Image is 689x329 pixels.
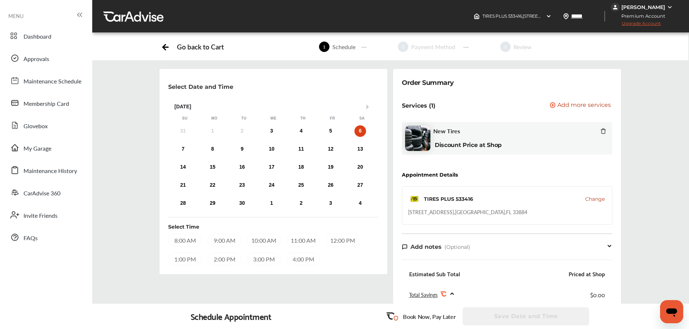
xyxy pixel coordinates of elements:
[612,12,671,20] span: Premium Account
[611,3,620,12] img: jVpblrzwTbfkPYzPPzSLxeg0AAAAASUVORK5CYII=
[207,161,218,173] div: Choose Monday, September 15th, 2025
[24,189,60,198] span: CarAdvise 360
[24,32,51,42] span: Dashboard
[7,205,85,224] a: Invite Friends
[585,195,605,203] button: Change
[366,104,371,109] button: Next Month
[177,198,189,209] div: Choose Sunday, September 28th, 2025
[24,144,51,153] span: My Garage
[24,234,38,243] span: FAQs
[295,179,307,191] div: Choose Thursday, September 25th, 2025
[424,195,473,203] div: TIRES PLUS 533416
[445,244,470,250] span: (Optional)
[326,234,360,247] div: 12:00 PM
[177,179,189,191] div: Choose Sunday, September 21st, 2025
[409,291,438,298] span: Total Savings
[511,43,535,51] div: Review
[611,21,661,30] span: Upgrade Account
[7,71,85,90] a: Maintenance Schedule
[435,142,502,148] b: Discount Price at Shop
[329,43,358,51] div: Schedule
[402,244,408,250] img: note-icon.db9493fa.svg
[325,198,336,209] div: Choose Friday, October 3rd, 2025
[7,138,85,157] a: My Garage
[266,143,277,155] div: Choose Wednesday, September 10th, 2025
[240,116,247,121] div: Tu
[207,143,218,155] div: Choose Monday, September 8th, 2025
[24,166,77,176] span: Maintenance History
[325,161,336,173] div: Choose Friday, September 19th, 2025
[299,116,307,121] div: Th
[266,198,277,209] div: Choose Wednesday, October 1st, 2025
[286,252,320,265] div: 4:00 PM
[402,102,435,109] p: Services (1)
[408,43,458,51] div: Payment Method
[325,125,336,137] div: Choose Friday, September 5th, 2025
[500,42,511,52] span: 3
[482,13,633,19] span: TIRES PLUS 533416 , [STREET_ADDRESS] [GEOGRAPHIC_DATA] , FL 33884
[411,243,442,250] span: Add notes
[168,252,202,265] div: 1:00 PM
[402,78,454,88] div: Order Summary
[546,13,552,19] img: header-down-arrow.9dd2ce7d.svg
[170,104,377,110] div: [DATE]
[563,13,569,19] img: location_vector.a44bc228.svg
[621,4,665,10] div: [PERSON_NAME]
[177,125,189,137] div: Not available Sunday, August 31st, 2025
[7,161,85,179] a: Maintenance History
[24,55,49,64] span: Approvals
[8,13,24,19] span: MENU
[24,122,48,131] span: Glovebox
[329,116,336,121] div: Fr
[211,116,218,121] div: Mo
[207,179,218,191] div: Choose Monday, September 22nd, 2025
[408,192,421,205] img: logo-tires-plus.png
[208,234,241,247] div: 9:00 AM
[236,143,248,155] div: Choose Tuesday, September 9th, 2025
[7,183,85,202] a: CarAdvise 360
[550,102,612,109] a: Add more services
[408,208,527,216] div: [STREET_ADDRESS] , [GEOGRAPHIC_DATA] , FL 33884
[247,252,281,265] div: 3:00 PM
[295,125,307,137] div: Choose Thursday, September 4th, 2025
[474,13,480,19] img: header-home-logo.8d720a4f.svg
[270,116,277,121] div: We
[604,11,605,22] img: header-divider.bc55588e.svg
[325,179,336,191] div: Choose Friday, September 26th, 2025
[354,125,366,137] div: Choose Saturday, September 6th, 2025
[177,43,224,51] div: Go back to Cart
[557,102,611,109] span: Add more services
[266,161,277,173] div: Choose Wednesday, September 17th, 2025
[168,223,199,230] div: Select Time
[354,198,366,209] div: Choose Saturday, October 4th, 2025
[24,99,69,109] span: Membership Card
[354,161,366,173] div: Choose Saturday, September 20th, 2025
[168,83,233,90] p: Select Date and Time
[295,143,307,155] div: Choose Thursday, September 11th, 2025
[24,211,58,221] span: Invite Friends
[550,102,611,109] button: Add more services
[354,143,366,155] div: Choose Saturday, September 13th, 2025
[590,290,605,299] div: $0.00
[319,42,329,52] span: 1
[247,234,281,247] div: 10:00 AM
[236,161,248,173] div: Choose Tuesday, September 16th, 2025
[398,42,408,52] span: 2
[191,311,272,321] div: Schedule Appointment
[177,161,189,173] div: Choose Sunday, September 14th, 2025
[266,125,277,137] div: Choose Wednesday, September 3rd, 2025
[7,94,85,112] a: Membership Card
[168,124,375,211] div: month 2025-09
[266,179,277,191] div: Choose Wednesday, September 24th, 2025
[286,234,320,247] div: 11:00 AM
[295,198,307,209] div: Choose Thursday, October 2nd, 2025
[207,198,218,209] div: Choose Monday, September 29th, 2025
[236,198,248,209] div: Choose Tuesday, September 30th, 2025
[354,179,366,191] div: Choose Saturday, September 27th, 2025
[207,125,218,137] div: Not available Monday, September 1st, 2025
[7,116,85,135] a: Glovebox
[177,143,189,155] div: Choose Sunday, September 7th, 2025
[236,125,248,137] div: Not available Tuesday, September 2nd, 2025
[7,228,85,247] a: FAQs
